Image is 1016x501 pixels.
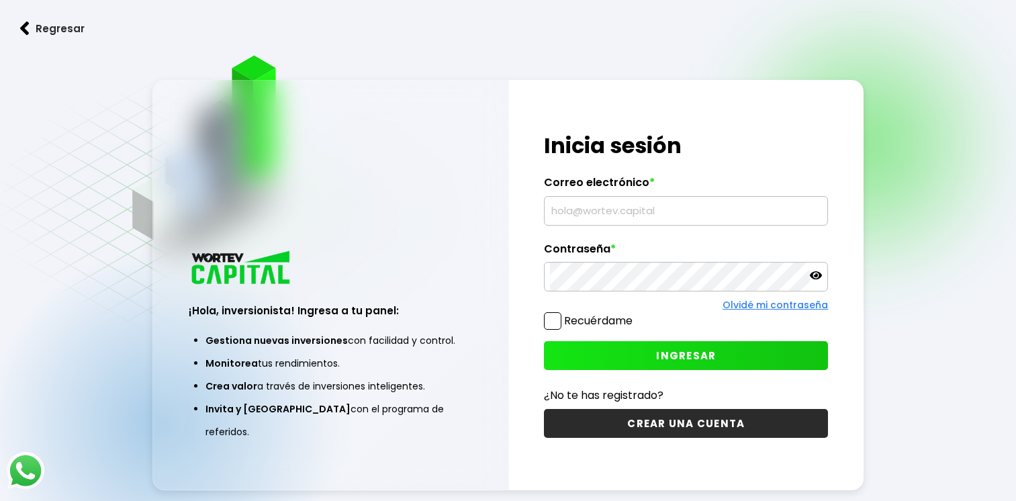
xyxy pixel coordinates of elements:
[205,329,456,352] li: con facilidad y control.
[544,387,828,438] a: ¿No te has registrado?CREAR UNA CUENTA
[205,352,456,375] li: tus rendimientos.
[723,298,828,312] a: Olvidé mi contraseña
[656,349,716,363] span: INGRESAR
[205,402,351,416] span: Invita y [GEOGRAPHIC_DATA]
[544,130,828,162] h1: Inicia sesión
[544,242,828,263] label: Contraseña
[544,176,828,196] label: Correo electrónico
[205,334,348,347] span: Gestiona nuevas inversiones
[205,357,258,370] span: Monitorea
[205,398,456,443] li: con el programa de referidos.
[550,197,822,225] input: hola@wortev.capital
[544,409,828,438] button: CREAR UNA CUENTA
[205,375,456,398] li: a través de inversiones inteligentes.
[20,21,30,36] img: flecha izquierda
[189,249,295,289] img: logo_wortev_capital
[189,303,473,318] h3: ¡Hola, inversionista! Ingresa a tu panel:
[544,341,828,370] button: INGRESAR
[544,387,828,404] p: ¿No te has registrado?
[205,379,257,393] span: Crea valor
[564,313,633,328] label: Recuérdame
[7,452,44,490] img: logos_whatsapp-icon.242b2217.svg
